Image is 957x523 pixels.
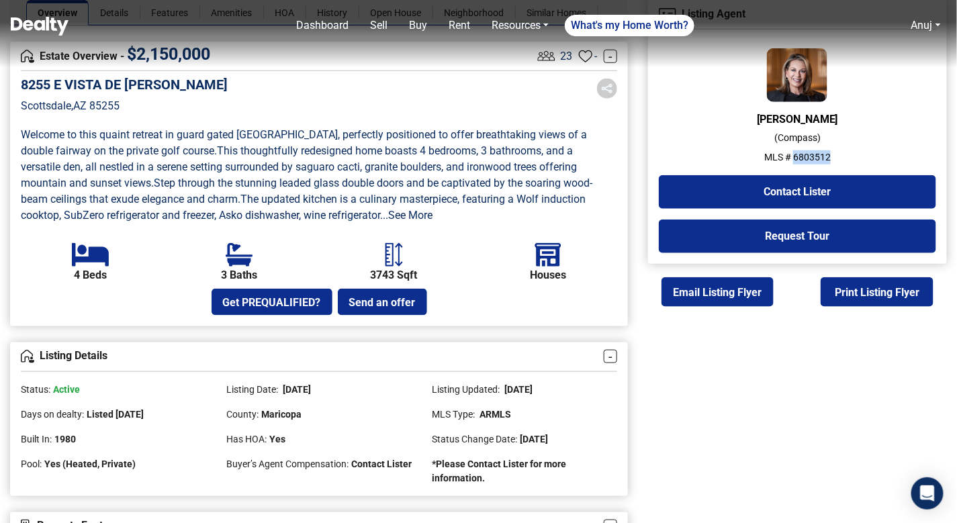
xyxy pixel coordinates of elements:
[338,289,427,316] button: Send an offer
[74,269,107,281] b: 4 Beds
[54,434,76,444] span: 1980
[520,434,548,444] span: [DATE]
[226,434,267,444] span: Has HOA:
[604,350,617,363] a: -
[11,17,69,36] img: Dealty - Buy, Sell & Rent Homes
[281,384,311,395] span: [DATE]
[906,12,946,39] a: Anuj
[911,477,944,510] div: Open Intercom Messenger
[565,15,694,36] a: What's my Home Worth?
[659,175,936,209] button: Contact Lister
[261,409,302,420] span: Maricopa
[21,409,84,420] span: Days on dealty:
[21,350,34,363] img: Overview
[222,269,258,281] b: 3 Baths
[659,113,936,126] h6: [PERSON_NAME]
[351,459,412,469] span: Contact Lister
[7,483,47,523] iframe: BigID CMP Widget
[432,409,475,420] span: MLS Type:
[269,434,285,444] span: Yes
[44,459,136,469] span: Yes (Heated, Private)
[380,209,432,222] a: ...See More
[404,12,432,39] a: Buy
[821,277,933,307] button: Print Listing Flyer
[21,193,588,222] span: The updated kitchen is a culinary masterpiece, featuring a Wolf induction cooktop, SubZero refrig...
[365,12,393,39] a: Sell
[87,409,144,420] span: Listed [DATE]
[432,434,517,444] span: Status Change Date:
[21,434,52,444] span: Built In:
[432,384,500,395] span: Listing Updated:
[21,128,590,157] span: Welcome to this quaint retreat in guard gated [GEOGRAPHIC_DATA], perfectly positioned to offer br...
[21,98,228,114] p: Scottsdale , AZ 85255
[53,384,80,395] span: Active
[370,269,417,281] b: 3743 Sqft
[767,48,827,102] img: Agent
[226,384,278,395] span: Listing Date:
[212,289,332,316] button: Get PREQUALIFIED?
[291,12,354,39] a: Dashboard
[226,459,349,469] span: Buyer’s Agent Compensation:
[530,269,566,281] b: Houses
[486,12,554,39] a: Resources
[21,459,42,469] span: Pool:
[659,150,936,164] p: MLS # 6803512
[21,384,50,395] span: Status:
[21,144,580,189] span: This thoughtfully redesigned home boasts 4 bedrooms, 3 bathrooms, and a versatile den, all nestle...
[659,131,936,145] p: ( Compass )
[21,350,604,363] h4: Listing Details
[502,384,533,395] span: [DATE]
[226,409,259,420] span: County:
[432,459,566,483] strong: *Please Contact Lister for more information.
[21,177,592,205] span: Step through the stunning leaded glass double doors and be captivated by the soaring wood-beam ce...
[911,19,933,32] a: Anuj
[659,220,936,253] button: Request Tour
[662,277,774,307] button: Email Listing Flyer
[477,409,511,420] span: ARMLS
[21,77,228,93] h5: 8255 E VISTA DE [PERSON_NAME]
[443,12,475,39] a: Rent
